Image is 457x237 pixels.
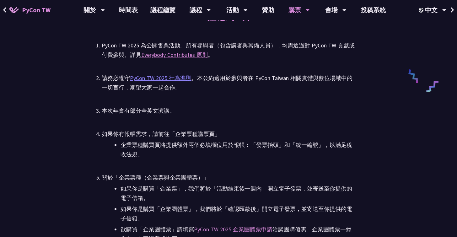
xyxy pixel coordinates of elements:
div: 請務必遵守 。本公約適用於參與者在 PyCon Taiwan 相關實體與數位場域中的一切言行，期望大家一起合作。 [102,73,355,92]
img: Locale Icon [419,8,425,13]
a: PyCon TW 2025 行為準則 [130,74,191,82]
div: PyCon TW 2025 為公開售票活動。所有參與者（包含講者與籌備人員），均需透過對 PyCon TW 貢獻或付費參與。詳見 。 [102,41,355,60]
div: 如果你有報帳需求，請前往「企業票種購票頁」 [102,129,355,139]
div: 關於「企業票種（企業票與企業團體票）」 [102,173,355,182]
li: 企業票種購買頁將提供額外兩個必填欄位用於報帳：「發票抬頭」和「統一編號」，以滿足稅收法規。 [121,140,355,159]
div: 本次年會有部分全英文演講。 [102,106,355,116]
a: Everybody Contributes 原則 [141,51,208,58]
img: Home icon of PyCon TW 2025 [9,7,19,13]
a: PyCon TW 2025 企業團體票申請 [194,226,272,233]
span: PyCon TW [22,5,51,15]
h2: 注意事項 [102,3,355,38]
a: PyCon TW [3,2,57,18]
li: 如果你是購買「企業票」，我們將於「活動結束後一週內」開立電子發票，並寄送至你提供的電子信箱。 [121,184,355,203]
li: 如果你是購買「企業團體票」，我們將於「確認匯款後」開立電子發票，並寄送至你提供的電子信箱。 [121,204,355,223]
